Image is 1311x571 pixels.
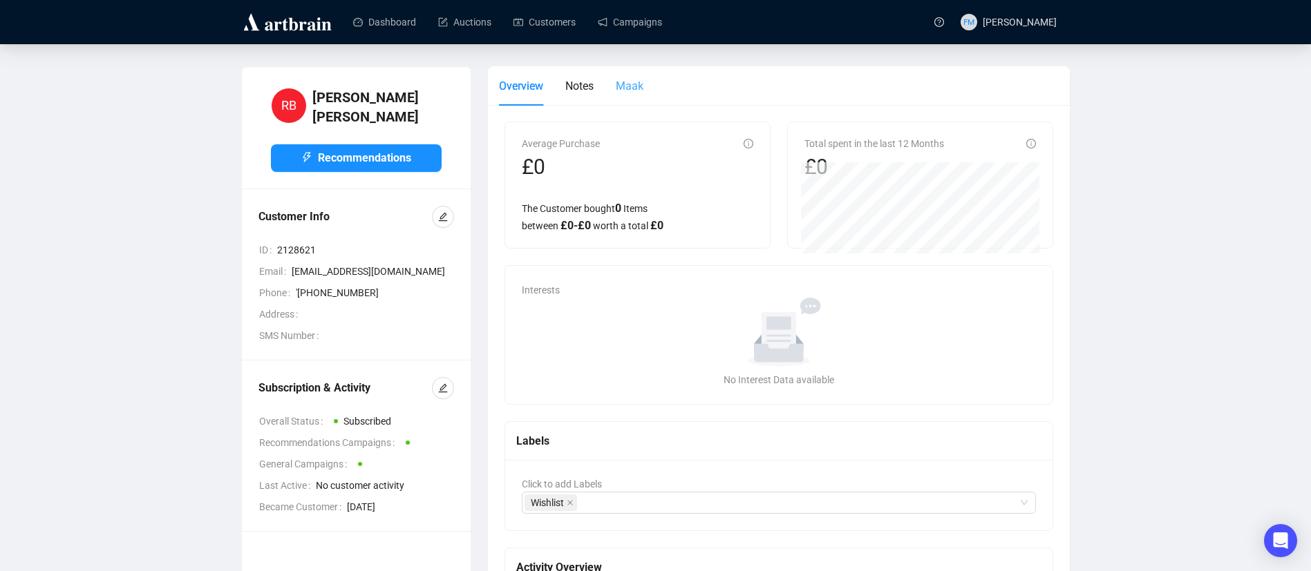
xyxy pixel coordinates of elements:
[259,328,324,343] span: SMS Number
[527,372,1031,387] div: No Interest Data available
[522,138,600,149] span: Average Purchase
[560,219,591,232] span: £ 0 - £ 0
[259,456,352,472] span: General Campaigns
[241,11,334,33] img: logo
[312,88,442,126] h4: [PERSON_NAME] [PERSON_NAME]
[259,478,316,493] span: Last Active
[259,242,277,258] span: ID
[567,499,574,506] span: close
[271,144,442,172] button: Recommendations
[277,242,454,258] span: 2128621
[347,499,454,514] span: [DATE]
[615,202,621,215] span: 0
[499,79,543,93] span: Overview
[259,307,303,322] span: Address
[259,499,347,514] span: Became Customer
[353,4,416,40] a: Dashboard
[522,284,560,296] span: Interests
[318,149,411,166] span: Recommendations
[259,285,296,300] span: Phone
[438,383,448,393] span: edit
[616,79,643,93] span: Maak
[598,4,662,40] a: Campaigns
[292,264,454,279] span: [EMAIL_ADDRESS][DOMAIN_NAME]
[522,200,753,234] div: The Customer bought Items between worth a total
[522,478,602,490] span: Click to add Labels
[565,79,594,93] span: Notes
[963,15,974,28] span: FM
[650,219,663,232] span: £ 0
[516,432,1042,449] div: Labels
[525,494,577,511] span: Wishlist
[301,152,312,163] span: thunderbolt
[259,435,400,450] span: Recommendations Campaigns
[744,139,753,148] span: info-circle
[438,212,448,222] span: edit
[983,17,1057,28] span: [PERSON_NAME]
[259,414,328,429] span: Overall Status
[343,416,391,427] span: Subscribed
[258,380,432,396] div: Subscription & Activity
[513,4,576,40] a: Customers
[522,154,600,180] div: £0
[281,96,296,115] span: RB
[1026,139,1036,148] span: info-circle
[316,478,454,493] span: No customer activity
[1264,524,1297,557] div: Open Intercom Messenger
[804,154,944,180] div: £0
[804,138,944,149] span: Total spent in the last 12 Months
[934,17,944,27] span: question-circle
[531,495,564,510] span: Wishlist
[259,264,292,279] span: Email
[438,4,491,40] a: Auctions
[258,209,432,225] div: Customer Info
[296,285,454,300] span: '[PHONE_NUMBER]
